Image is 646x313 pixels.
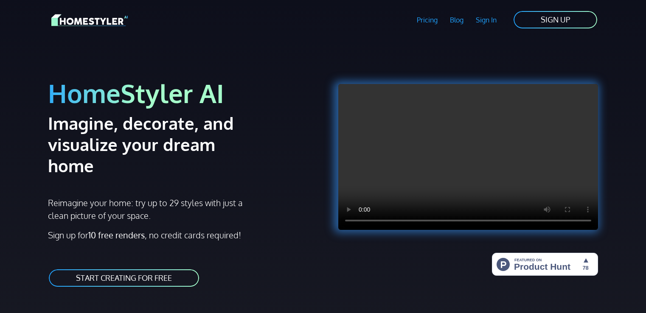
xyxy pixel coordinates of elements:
h1: HomeStyler AI [48,77,318,109]
h2: Imagine, decorate, and visualize your dream home [48,112,264,176]
a: Pricing [411,10,444,30]
p: Sign up for , no credit cards required! [48,229,318,241]
p: Reimagine your home: try up to 29 styles with just a clean picture of your space. [48,196,250,222]
img: HomeStyler AI - Interior Design Made Easy: One Click to Your Dream Home | Product Hunt [492,253,598,276]
a: Blog [444,10,469,30]
a: START CREATING FOR FREE [48,268,200,288]
strong: 10 free renders [88,229,145,240]
a: Sign In [469,10,503,30]
img: HomeStyler AI logo [51,13,128,28]
a: SIGN UP [513,10,598,29]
